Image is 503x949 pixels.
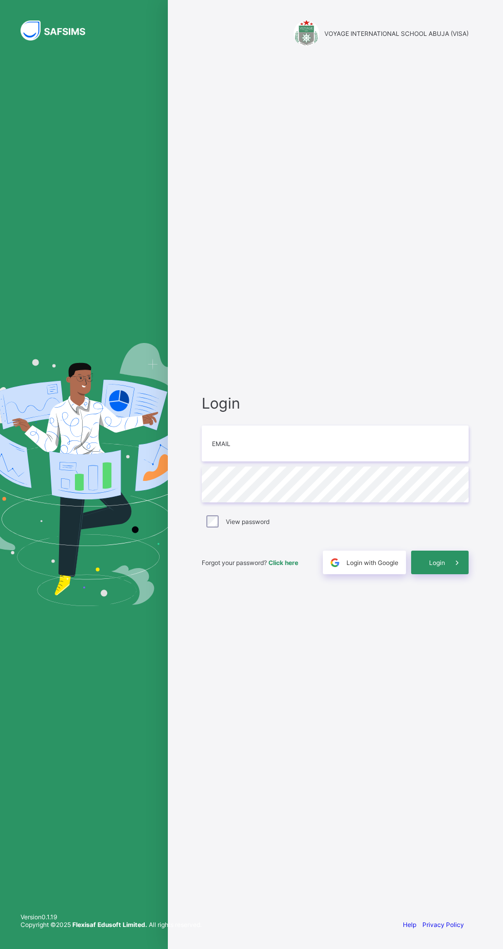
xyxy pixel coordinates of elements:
[21,913,202,921] span: Version 0.1.19
[403,921,416,928] a: Help
[226,518,269,526] label: View password
[329,557,341,569] img: google.396cfc9801f0270233282035f929180a.svg
[429,559,445,567] span: Login
[346,559,398,567] span: Login with Google
[21,921,202,928] span: Copyright © 2025 All rights reserved.
[268,559,298,567] a: Click here
[422,921,464,928] a: Privacy Policy
[21,21,98,41] img: SAFSIMS Logo
[202,394,469,412] span: Login
[202,559,298,567] span: Forgot your password?
[324,30,469,37] span: VOYAGE INTERNATIONAL SCHOOL ABUJA (VISA)
[72,921,147,928] strong: Flexisaf Edusoft Limited.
